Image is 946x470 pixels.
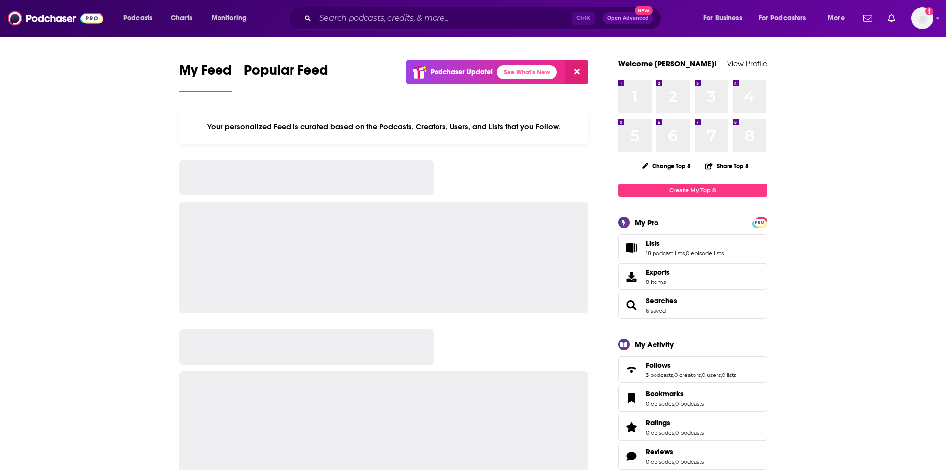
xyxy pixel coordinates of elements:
[618,59,717,68] a: Welcome [PERSON_NAME]!
[618,443,767,470] span: Reviews
[884,10,899,27] a: Show notifications dropdown
[674,458,675,465] span: ,
[703,11,742,25] span: For Business
[646,400,674,407] a: 0 episodes
[701,372,702,378] span: ,
[497,65,557,79] a: See What's New
[618,234,767,261] span: Lists
[754,218,766,226] a: PRO
[828,11,845,25] span: More
[721,372,722,378] span: ,
[622,363,642,376] a: Follows
[646,268,670,277] span: Exports
[646,296,677,305] a: Searches
[646,447,673,456] span: Reviews
[722,372,736,378] a: 0 lists
[911,7,933,29] span: Logged in as megcassidy
[315,10,572,26] input: Search podcasts, credits, & more...
[635,340,674,349] div: My Activity
[821,10,857,26] button: open menu
[244,62,328,92] a: Popular Feed
[646,429,674,436] a: 0 episodes
[675,400,704,407] a: 0 podcasts
[603,12,653,24] button: Open AdvancedNew
[646,418,704,427] a: Ratings
[622,270,642,283] span: Exports
[622,391,642,405] a: Bookmarks
[646,372,673,378] a: 3 podcasts
[696,10,755,26] button: open menu
[622,298,642,312] a: Searches
[618,356,767,383] span: Follows
[646,250,685,257] a: 18 podcast lists
[646,361,736,370] a: Follows
[646,447,704,456] a: Reviews
[911,7,933,29] img: User Profile
[618,414,767,441] span: Ratings
[618,184,767,197] a: Create My Top 8
[179,62,232,85] span: My Feed
[754,219,766,226] span: PRO
[675,429,704,436] a: 0 podcasts
[164,10,198,26] a: Charts
[8,9,103,28] img: Podchaser - Follow, Share and Rate Podcasts
[572,12,595,25] span: Ctrl K
[618,385,767,412] span: Bookmarks
[646,361,671,370] span: Follows
[622,449,642,463] a: Reviews
[618,292,767,319] span: Searches
[674,400,675,407] span: ,
[618,263,767,290] a: Exports
[607,16,649,21] span: Open Advanced
[646,239,660,248] span: Lists
[244,62,328,85] span: Popular Feed
[752,10,821,26] button: open menu
[622,241,642,255] a: Lists
[911,7,933,29] button: Show profile menu
[205,10,260,26] button: open menu
[925,7,933,15] svg: Add a profile image
[646,458,674,465] a: 0 episodes
[431,68,493,76] p: Podchaser Update!
[759,11,806,25] span: For Podcasters
[727,59,767,68] a: View Profile
[635,218,659,227] div: My Pro
[686,250,724,257] a: 0 episode lists
[673,372,674,378] span: ,
[635,6,653,15] span: New
[646,389,704,398] a: Bookmarks
[646,418,670,427] span: Ratings
[859,10,876,27] a: Show notifications dropdown
[171,11,192,25] span: Charts
[116,10,165,26] button: open menu
[123,11,152,25] span: Podcasts
[674,372,701,378] a: 0 creators
[179,110,589,144] div: Your personalized Feed is curated based on the Podcasts, Creators, Users, and Lists that you Follow.
[179,62,232,92] a: My Feed
[685,250,686,257] span: ,
[212,11,247,25] span: Monitoring
[702,372,721,378] a: 0 users
[646,239,724,248] a: Lists
[636,160,697,172] button: Change Top 8
[646,307,666,314] a: 6 saved
[705,156,749,176] button: Share Top 8
[675,458,704,465] a: 0 podcasts
[622,420,642,434] a: Ratings
[646,389,684,398] span: Bookmarks
[297,7,671,30] div: Search podcasts, credits, & more...
[674,429,675,436] span: ,
[646,279,670,285] span: 8 items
